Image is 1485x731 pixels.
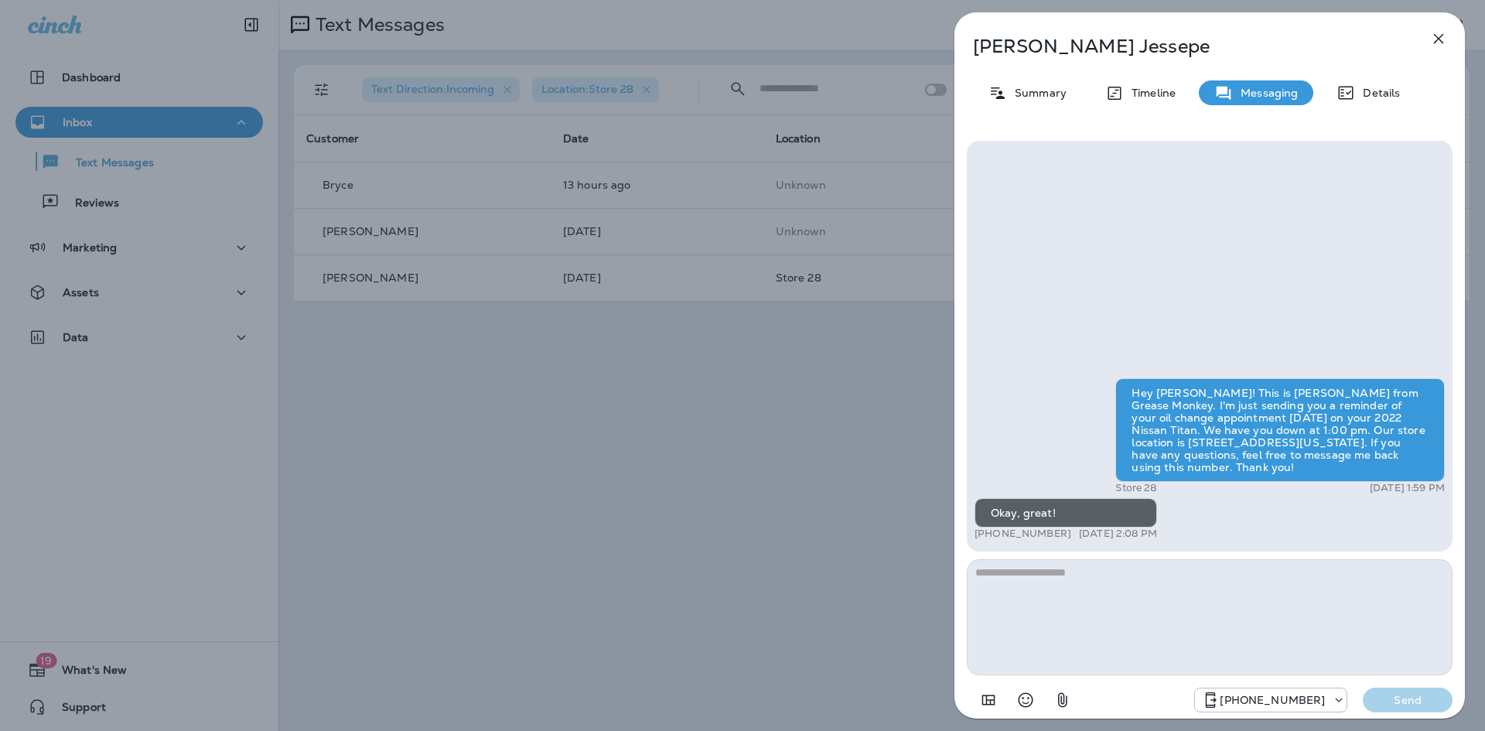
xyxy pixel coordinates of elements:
p: [DATE] 1:59 PM [1370,482,1445,494]
p: [PERSON_NAME] Jessepe [973,36,1395,57]
div: Hey [PERSON_NAME]! This is [PERSON_NAME] from Grease Monkey. I'm just sending you a reminder of y... [1115,378,1445,482]
p: [PHONE_NUMBER] [1220,694,1325,706]
p: [DATE] 2:08 PM [1079,528,1157,540]
p: Messaging [1233,87,1298,99]
p: Store 28 [1115,482,1156,494]
button: Select an emoji [1010,685,1041,716]
p: [PHONE_NUMBER] [975,528,1071,540]
p: Details [1355,87,1400,99]
div: Okay, great! [975,498,1157,528]
p: Summary [1007,87,1067,99]
p: Timeline [1124,87,1176,99]
div: +1 (208) 858-5823 [1195,691,1347,709]
button: Add in a premade template [973,685,1004,716]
